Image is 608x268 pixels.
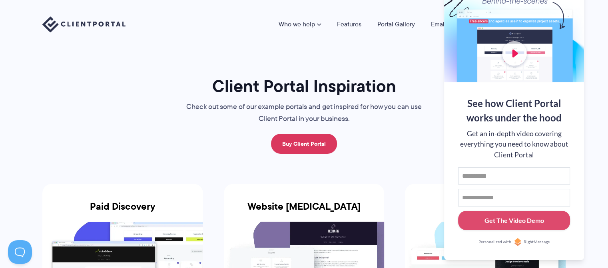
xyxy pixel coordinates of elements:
[337,21,361,28] a: Features
[458,129,570,160] div: Get an in-depth video covering everything you need to know about Client Portal
[514,238,522,246] img: Personalized with RightMessage
[484,216,544,225] div: Get The Video Demo
[524,239,550,245] span: RightMessage
[170,101,438,125] p: Check out some of our example portals and get inspired for how you can use Client Portal in your ...
[458,211,570,230] button: Get The Video Demo
[377,21,415,28] a: Portal Gallery
[458,238,570,246] a: Personalized withRightMessage
[458,96,570,125] div: See how Client Portal works under the hood
[279,21,321,28] a: Who we help
[478,239,511,245] span: Personalized with
[431,21,468,28] a: Email Course
[405,201,566,222] h3: Online Course
[224,201,385,222] h3: Website [MEDICAL_DATA]
[8,240,32,264] iframe: Toggle Customer Support
[42,201,203,222] h3: Paid Discovery
[170,75,438,97] h1: Client Portal Inspiration
[271,134,337,154] a: Buy Client Portal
